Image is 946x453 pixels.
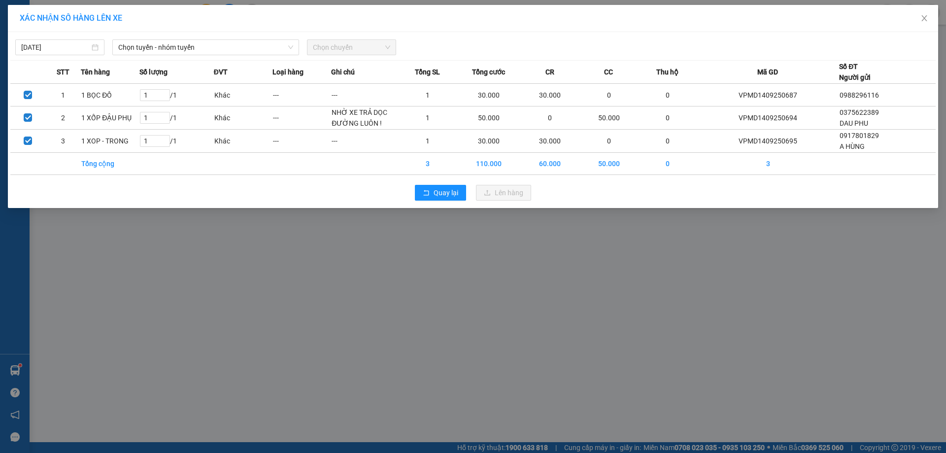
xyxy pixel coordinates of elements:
[331,130,398,153] td: ---
[81,84,139,106] td: 1 BỌC ĐỒ
[399,153,457,175] td: 3
[839,61,871,83] div: Số ĐT Người gửi
[331,84,398,106] td: ---
[57,67,69,77] span: STT
[288,44,294,50] span: down
[840,142,865,150] span: A HÙNG
[415,67,440,77] span: Tổng SL
[313,40,390,55] span: Chọn chuyến
[399,106,457,130] td: 1
[118,40,293,55] span: Chọn tuyến - nhóm tuyến
[139,67,168,77] span: Số lượng
[521,106,579,130] td: 0
[697,106,840,130] td: VPMD1409250694
[12,71,147,105] b: GỬI : VP [GEOGRAPHIC_DATA]
[214,106,272,130] td: Khác
[139,130,213,153] td: / 1
[840,119,868,127] span: DAU PHU
[521,130,579,153] td: 30.000
[697,153,840,175] td: 3
[638,106,697,130] td: 0
[81,153,139,175] td: Tổng cộng
[840,91,879,99] span: 0988296116
[457,130,521,153] td: 30.000
[697,84,840,106] td: VPMD1409250687
[415,185,466,201] button: rollbackQuay lại
[579,130,638,153] td: 0
[214,130,272,153] td: Khác
[476,185,531,201] button: uploadLên hàng
[272,67,304,77] span: Loại hàng
[46,130,81,153] td: 3
[579,84,638,106] td: 0
[521,84,579,106] td: 30.000
[423,189,430,197] span: rollback
[579,153,638,175] td: 50.000
[399,84,457,106] td: 1
[638,84,697,106] td: 0
[81,130,139,153] td: 1 XOP - TRONG
[920,14,928,22] span: close
[214,84,272,106] td: Khác
[840,108,879,116] span: 0375622389
[434,187,458,198] span: Quay lại
[579,106,638,130] td: 50.000
[638,153,697,175] td: 0
[457,106,521,130] td: 50.000
[331,67,355,77] span: Ghi chú
[92,24,412,36] li: Cổ Đạm, xã [GEOGRAPHIC_DATA], [GEOGRAPHIC_DATA]
[20,13,122,23] span: XÁC NHẬN SỐ HÀNG LÊN XE
[457,84,521,106] td: 30.000
[697,130,840,153] td: VPMD1409250695
[46,106,81,130] td: 2
[214,67,228,77] span: ĐVT
[399,130,457,153] td: 1
[331,106,398,130] td: NHỜ XE TRẢ DỌC ĐƯỜNG LUÔN !
[757,67,778,77] span: Mã GD
[272,84,331,106] td: ---
[139,106,213,130] td: / 1
[545,67,554,77] span: CR
[840,132,879,139] span: 0917801829
[472,67,505,77] span: Tổng cước
[604,67,613,77] span: CC
[46,84,81,106] td: 1
[656,67,678,77] span: Thu hộ
[911,5,938,33] button: Close
[272,130,331,153] td: ---
[92,36,412,49] li: Hotline: 1900252555
[457,153,521,175] td: 110.000
[139,84,213,106] td: / 1
[12,12,62,62] img: logo.jpg
[638,130,697,153] td: 0
[81,106,139,130] td: 1 XỐP ĐẬU PHỤ
[21,42,90,53] input: 14/09/2025
[272,106,331,130] td: ---
[81,67,110,77] span: Tên hàng
[521,153,579,175] td: 60.000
